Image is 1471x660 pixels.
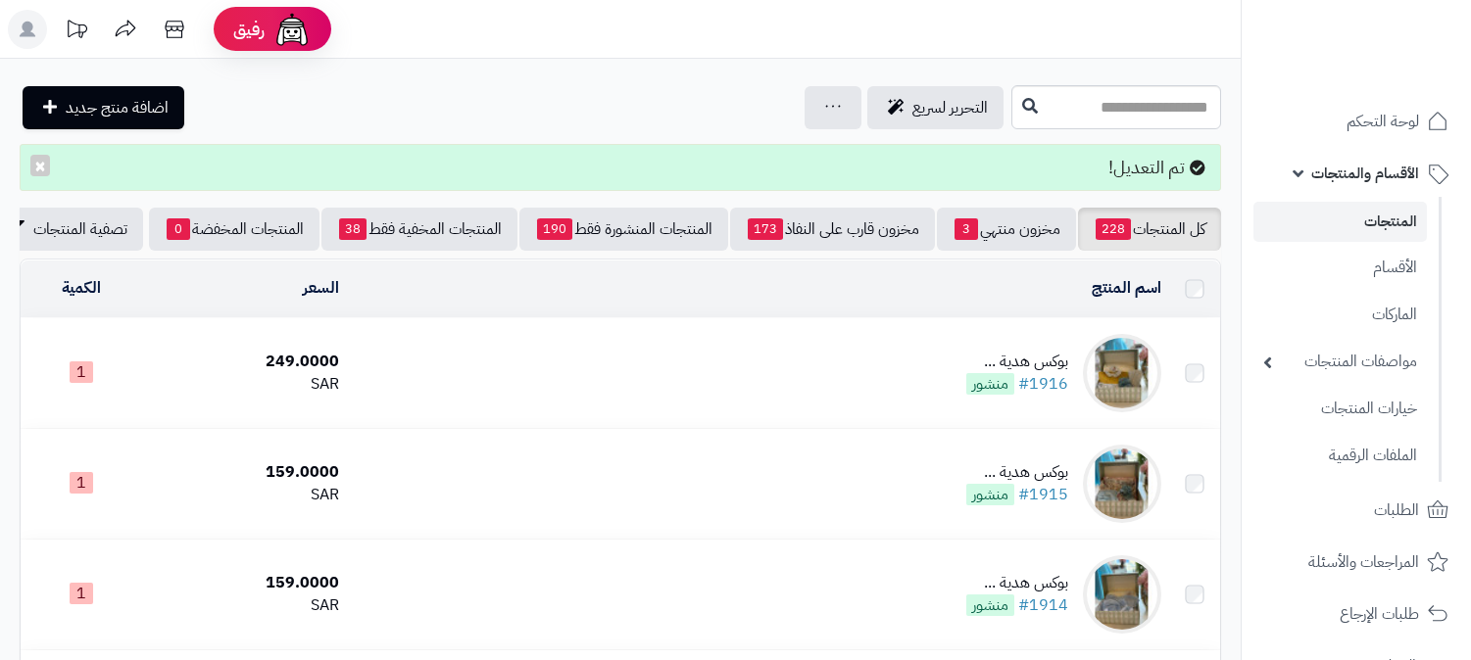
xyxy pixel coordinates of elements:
[151,572,340,594] div: 159.0000
[167,218,190,240] span: 0
[20,144,1221,191] div: تم التعديل!
[1078,208,1221,251] a: كل المنتجات228
[1253,202,1427,242] a: المنتجات
[1374,496,1419,524] span: الطلبات
[519,208,728,251] a: المنتجات المنشورة فقط190
[1253,247,1427,289] a: الأقسام
[1083,445,1161,523] img: بوكس هدية ...
[1018,372,1068,396] a: #1916
[1253,294,1427,336] a: الماركات
[23,86,184,129] a: اضافة منتج جديد
[70,583,93,604] span: 1
[30,155,50,176] button: ×
[537,218,572,240] span: 190
[937,208,1076,251] a: مخزون منتهي3
[151,461,340,484] div: 159.0000
[151,351,340,373] div: 249.0000
[1083,555,1161,634] img: بوكس هدية ...
[151,484,340,506] div: SAR
[966,484,1014,505] span: منشور
[730,208,935,251] a: مخزون قارب على النفاذ173
[1311,160,1419,187] span: الأقسام والمنتجات
[149,208,319,251] a: المنتجات المخفضة0
[33,217,127,241] span: تصفية المنتجات
[1092,276,1161,300] a: اسم المنتج
[1253,341,1427,383] a: مواصفات المنتجات
[1018,483,1068,506] a: #1915
[62,276,101,300] a: الكمية
[70,361,93,383] span: 1
[66,96,169,119] span: اضافة منتج جديد
[1253,98,1459,145] a: لوحة التحكم
[966,594,1014,616] span: منشور
[70,472,93,494] span: 1
[272,10,312,49] img: ai-face.png
[1340,600,1419,628] span: طلبات الإرجاع
[339,218,367,240] span: 38
[1018,593,1068,617] a: #1914
[1253,487,1459,534] a: الطلبات
[966,351,1068,373] div: بوكس هدية ...
[966,461,1068,484] div: بوكس هدية ...
[1253,435,1427,477] a: الملفات الرقمية
[151,373,340,396] div: SAR
[1096,218,1131,240] span: 228
[1308,548,1419,576] span: المراجعات والأسئلة
[1253,539,1459,586] a: المراجعات والأسئلة
[1253,590,1459,637] a: طلبات الإرجاع
[1083,334,1161,412] img: بوكس هدية ...
[151,594,340,617] div: SAR
[867,86,1004,129] a: التحرير لسريع
[1253,388,1427,430] a: خيارات المنتجات
[303,276,339,300] a: السعر
[52,10,101,54] a: تحديثات المنصة
[321,208,517,251] a: المنتجات المخفية فقط38
[955,218,978,240] span: 3
[1347,108,1419,135] span: لوحة التحكم
[912,96,988,119] span: التحرير لسريع
[966,572,1068,594] div: بوكس هدية ...
[966,373,1014,395] span: منشور
[748,218,783,240] span: 173
[233,18,265,41] span: رفيق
